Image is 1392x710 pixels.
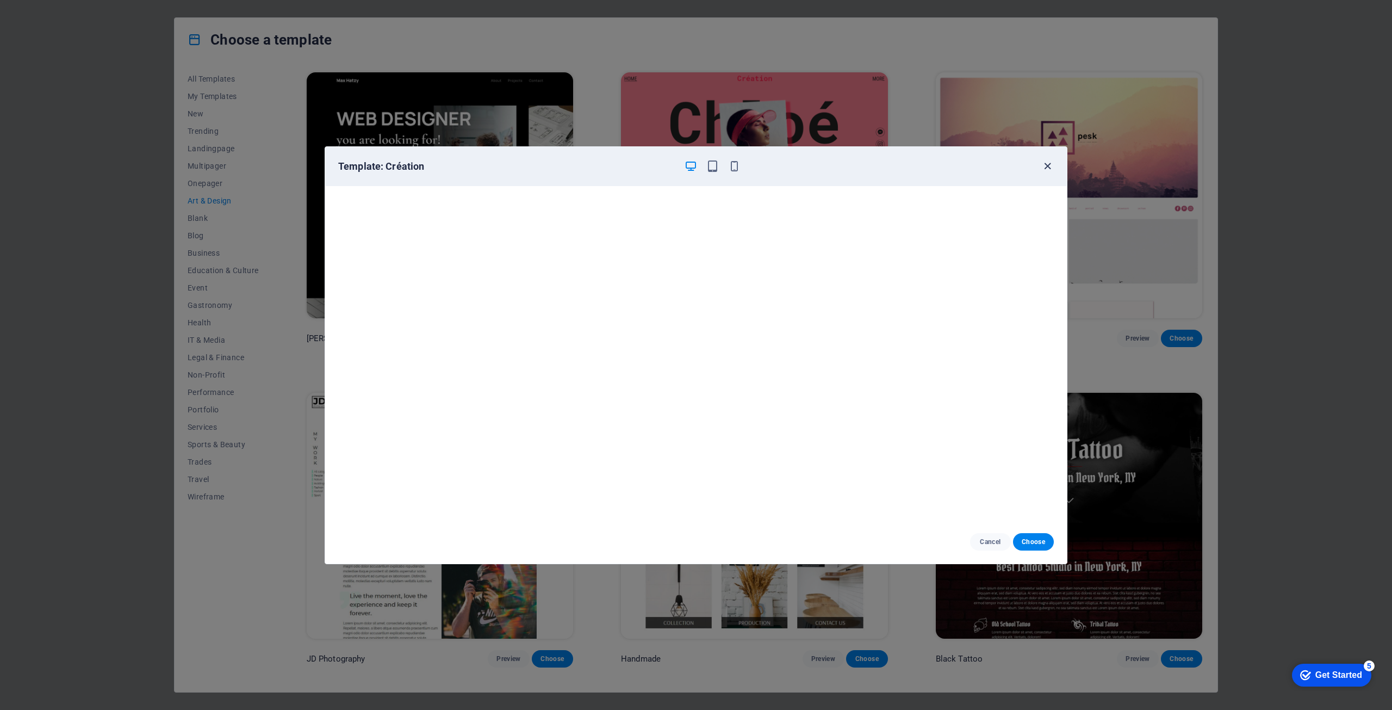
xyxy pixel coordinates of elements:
button: Cancel [970,533,1011,551]
span: Choose [1022,538,1045,546]
span: Cancel [979,538,1002,546]
div: Get Started [32,12,79,22]
button: Choose [1013,533,1054,551]
h6: Template: Création [338,160,675,173]
div: 5 [80,2,91,13]
div: Get Started 5 items remaining, 0% complete [9,5,88,28]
